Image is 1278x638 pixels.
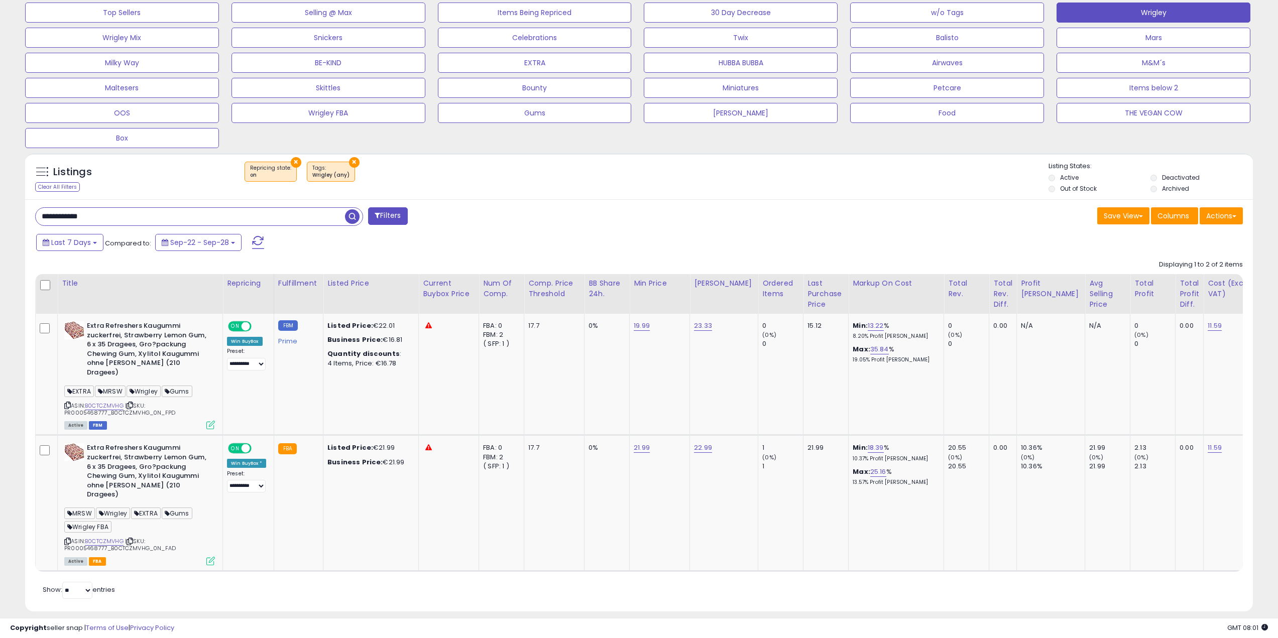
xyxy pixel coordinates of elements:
div: 1 [762,443,803,452]
span: Gums [162,507,192,519]
div: Win BuyBox * [227,459,266,468]
span: Repricing state : [250,164,291,179]
div: 0.00 [993,321,1009,330]
div: 0.00 [1180,443,1196,452]
span: MRSW [95,386,126,397]
div: Cost (Exc. VAT) [1208,278,1259,299]
label: Active [1060,173,1079,182]
a: Terms of Use [86,623,129,632]
div: 2.13 [1134,462,1175,471]
div: 10.36% [1021,443,1085,452]
div: % [853,467,936,486]
strong: Copyright [10,623,47,632]
div: Comp. Price Threshold [528,278,580,299]
div: Preset: [227,470,266,493]
b: Extra Refreshers Kaugummi zuckerfrei, Strawberry Lemon Gum, 6 x 35 Dragees, Gro?packung Chewing G... [87,443,209,501]
div: FBA: 0 [483,321,516,330]
button: BE-KIND [231,53,425,73]
button: Snickers [231,28,425,48]
span: Wrigley [127,386,161,397]
a: Privacy Policy [130,623,174,632]
p: 10.37% Profit [PERSON_NAME] [853,455,936,462]
small: (0%) [1089,453,1103,461]
button: 30 Day Decrease [644,3,838,23]
span: 2025-10-6 08:01 GMT [1227,623,1268,632]
div: €21.99 [327,443,411,452]
button: Last 7 Days [36,234,103,251]
button: Celebrations [438,28,632,48]
div: Avg Selling Price [1089,278,1126,310]
div: 20.55 [948,462,989,471]
div: 2.13 [1134,443,1175,452]
button: Items Being Repriced [438,3,632,23]
button: Columns [1151,207,1198,224]
small: FBM [278,320,298,331]
b: Max: [853,467,870,476]
div: Markup on Cost [853,278,940,289]
a: B0CTCZMVHG [85,402,124,410]
div: ASIN: [64,443,215,564]
button: Balisto [850,28,1044,48]
a: 22.99 [694,443,712,453]
a: 13.22 [868,321,884,331]
div: 0.00 [993,443,1009,452]
img: 51YX7Ra5KqL._SL40_.jpg [64,443,84,461]
button: Miniatures [644,78,838,98]
div: Ordered Items [762,278,799,299]
div: ASIN: [64,321,215,428]
div: Total Profit Diff. [1180,278,1199,310]
span: Show: entries [43,585,115,594]
div: seller snap | | [10,623,174,633]
div: 21.99 [1089,443,1130,452]
div: 10.36% [1021,462,1085,471]
div: Current Buybox Price [423,278,475,299]
div: Total Rev. [948,278,985,299]
a: 23.33 [694,321,712,331]
div: 0 [1134,339,1175,348]
button: Wrigley FBA [231,103,425,123]
label: Archived [1162,184,1189,193]
div: Wrigley (any) [312,172,350,179]
span: ON [229,322,242,331]
div: 15.12 [807,321,841,330]
span: ON [229,444,242,453]
div: Min Price [634,278,685,289]
span: FBM [89,421,107,430]
div: Displaying 1 to 2 of 2 items [1159,260,1243,270]
div: Listed Price [327,278,414,289]
a: 35.84 [870,344,889,354]
a: 21.99 [634,443,650,453]
div: [PERSON_NAME] [694,278,754,289]
button: Wrigley [1057,3,1250,23]
a: 18.39 [868,443,884,453]
div: Fulfillment [278,278,319,289]
label: Out of Stock [1060,184,1097,193]
button: Food [850,103,1044,123]
button: Save View [1097,207,1149,224]
b: Business Price: [327,335,383,344]
b: Listed Price: [327,443,373,452]
div: Prime [278,333,315,345]
a: 25.16 [870,467,886,477]
div: Profit [PERSON_NAME] [1021,278,1081,299]
div: % [853,345,936,363]
button: Wrigley Mix [25,28,219,48]
div: : [327,349,411,358]
small: (0%) [762,331,776,339]
button: Sep-22 - Sep-28 [155,234,242,251]
button: Selling @ Max [231,3,425,23]
div: Win BuyBox [227,337,263,346]
div: FBM: 2 [483,453,516,462]
div: Total Rev. Diff. [993,278,1012,310]
button: × [349,157,360,168]
span: FBA [89,557,106,566]
p: 13.57% Profit [PERSON_NAME] [853,479,936,486]
button: Maltesers [25,78,219,98]
button: Milky Way [25,53,219,73]
div: €21.99 [327,458,411,467]
button: [PERSON_NAME] [644,103,838,123]
div: 0 [762,339,803,348]
span: Gums [162,386,192,397]
span: All listings currently available for purchase on Amazon [64,557,87,566]
div: €16.81 [327,335,411,344]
